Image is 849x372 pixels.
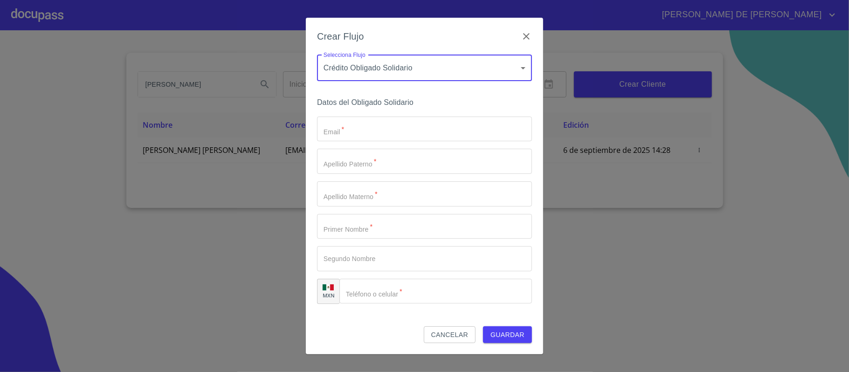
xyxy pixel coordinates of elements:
button: Guardar [483,326,532,344]
h6: Crear Flujo [317,29,364,44]
p: MXN [323,292,335,299]
img: R93DlvwvvjP9fbrDwZeCRYBHk45OWMq+AAOlFVsxT89f82nwPLnD58IP7+ANJEaWYhP0Tx8kkA0WlQMPQsAAgwAOmBj20AXj6... [323,284,334,291]
h6: Datos del Obligado Solidario [317,96,532,109]
span: Cancelar [431,329,468,341]
div: Crédito Obligado Solidario [317,55,532,81]
span: Guardar [490,329,525,341]
button: Cancelar [424,326,476,344]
